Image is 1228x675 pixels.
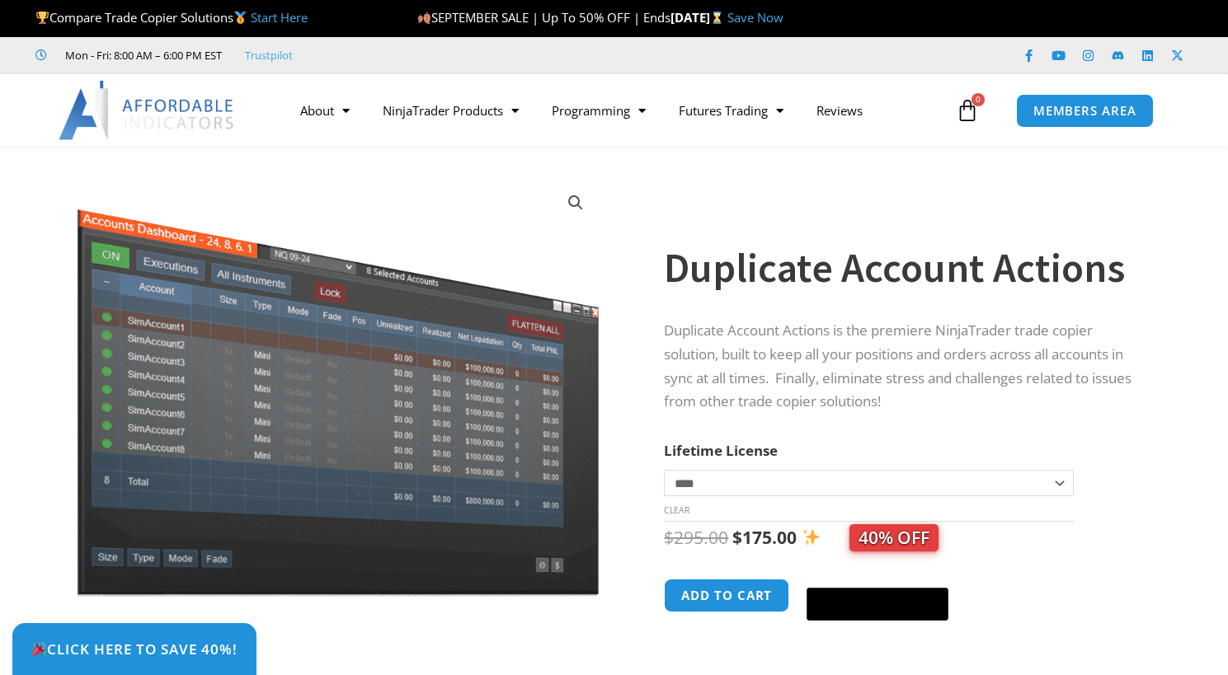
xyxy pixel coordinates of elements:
[284,91,952,129] nav: Menu
[807,588,948,621] button: Buy with GPay
[972,93,985,106] span: 0
[561,188,590,218] a: View full-screen image gallery
[366,91,535,129] a: NinjaTrader Products
[32,642,46,656] img: 🎉
[732,526,742,549] span: $
[931,87,1004,134] a: 0
[418,12,431,24] img: 🍂
[662,91,800,129] a: Futures Trading
[802,528,820,546] img: ✨
[849,524,939,551] span: 40% OFF
[234,12,247,24] img: 🥇
[711,12,723,24] img: ⌛
[73,176,603,597] img: Screenshot 2024-08-26 15414455555
[664,239,1146,297] h1: Duplicate Account Actions
[251,9,308,26] a: Start Here
[1033,105,1136,117] span: MEMBERS AREA
[36,12,49,24] img: 🏆
[12,623,256,675] a: 🎉Click Here to save 40%!
[727,9,783,26] a: Save Now
[664,579,789,612] button: Add to cart
[284,91,366,129] a: About
[732,526,797,549] bdi: 175.00
[664,319,1146,415] p: Duplicate Account Actions is the premiere NinjaTrader trade copier solution, built to keep all yo...
[417,9,670,26] span: SEPTEMBER SALE | Up To 50% OFF | Ends
[664,504,689,516] a: Clear options
[800,91,879,129] a: Reviews
[35,9,308,26] span: Compare Trade Copier Solutions
[664,441,778,460] label: Lifetime License
[670,9,727,26] strong: [DATE]
[31,642,238,656] span: Click Here to save 40%!
[245,45,293,65] a: Trustpilot
[664,526,728,549] bdi: 295.00
[535,91,662,129] a: Programming
[61,45,222,65] span: Mon - Fri: 8:00 AM – 6:00 PM EST
[1016,94,1154,128] a: MEMBERS AREA
[59,81,236,140] img: LogoAI | Affordable Indicators – NinjaTrader
[803,576,952,578] iframe: Secure payment input frame
[664,526,674,549] span: $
